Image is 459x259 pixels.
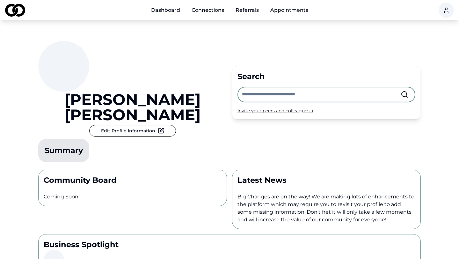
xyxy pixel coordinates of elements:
a: Dashboard [146,4,185,17]
div: Search [237,71,415,82]
button: Edit Profile Information [89,125,176,137]
nav: Main [146,4,313,17]
a: Appointments [265,4,313,17]
p: Business Spotlight [44,240,415,250]
div: Summary [45,145,83,156]
a: Referrals [230,4,264,17]
a: [PERSON_NAME] [PERSON_NAME] [38,92,227,122]
img: logo [5,4,25,17]
p: Community Board [44,175,222,185]
p: Latest News [237,175,415,185]
p: Coming Soon! [44,193,222,201]
div: Invite your peers and colleagues → [237,107,415,114]
p: Big Changes are on the way! We are making lots of enhancements to the platform which may require ... [237,193,415,224]
a: Connections [186,4,229,17]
